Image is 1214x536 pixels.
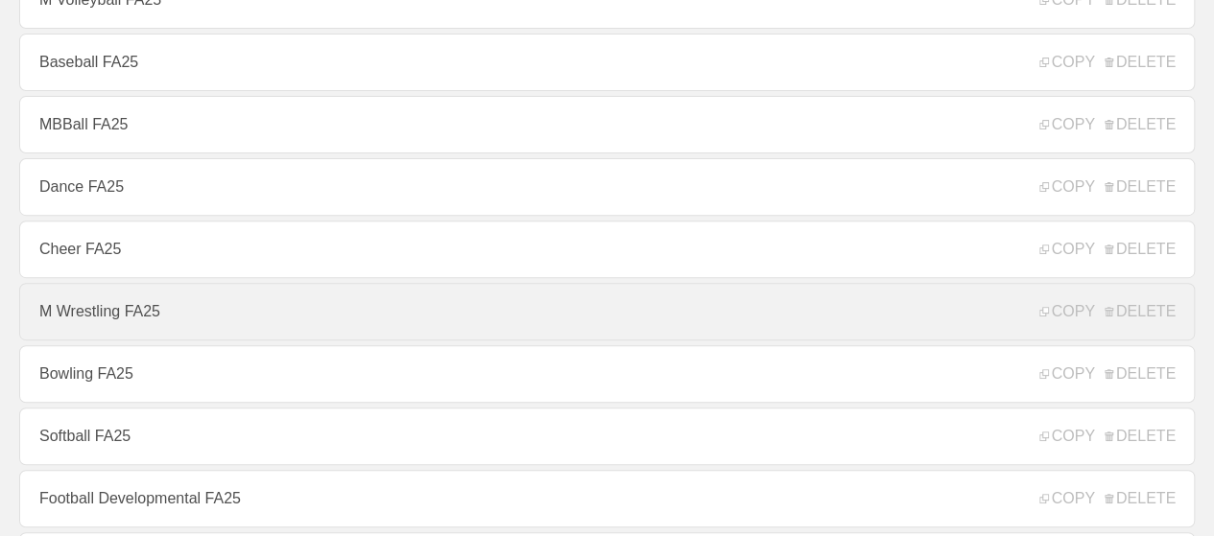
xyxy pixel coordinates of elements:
iframe: Chat Widget [1118,444,1214,536]
a: MBBall FA25 [19,96,1195,153]
span: COPY [1039,428,1094,445]
span: COPY [1039,178,1094,196]
span: COPY [1039,303,1094,320]
a: Baseball FA25 [19,34,1195,91]
span: COPY [1039,241,1094,258]
span: DELETE [1105,241,1176,258]
span: COPY [1039,490,1094,507]
span: DELETE [1105,490,1176,507]
span: DELETE [1105,54,1176,71]
span: DELETE [1105,178,1176,196]
a: M Wrestling FA25 [19,283,1195,340]
a: Softball FA25 [19,408,1195,465]
span: DELETE [1105,303,1176,320]
span: DELETE [1105,116,1176,133]
a: Bowling FA25 [19,345,1195,403]
span: DELETE [1105,365,1176,383]
span: COPY [1039,54,1094,71]
a: Cheer FA25 [19,221,1195,278]
a: Dance FA25 [19,158,1195,216]
span: DELETE [1105,428,1176,445]
a: Football Developmental FA25 [19,470,1195,527]
span: COPY [1039,365,1094,383]
span: COPY [1039,116,1094,133]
